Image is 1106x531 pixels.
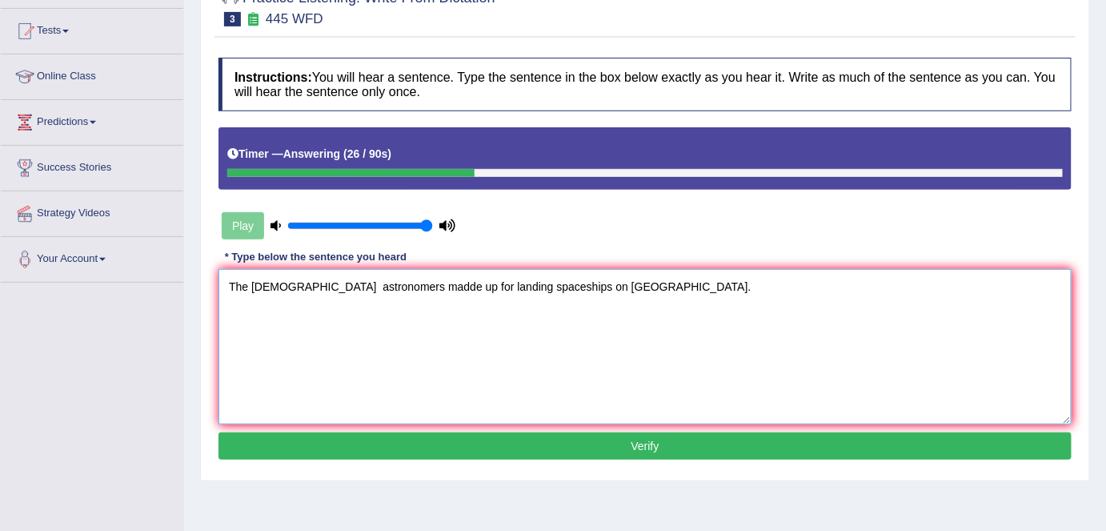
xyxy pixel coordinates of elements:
[1,9,183,49] a: Tests
[224,12,241,26] span: 3
[218,58,1072,111] h4: You will hear a sentence. Type the sentence in the box below exactly as you hear it. Write as muc...
[1,100,183,140] a: Predictions
[266,11,323,26] small: 445 WFD
[218,250,413,265] div: * Type below the sentence you heard
[227,148,391,160] h5: Timer —
[1,54,183,95] a: Online Class
[234,70,312,84] b: Instructions:
[283,147,341,160] b: Answering
[388,147,392,160] b: )
[218,432,1072,460] button: Verify
[245,12,262,27] small: Exam occurring question
[347,147,388,160] b: 26 / 90s
[1,191,183,231] a: Strategy Videos
[1,237,183,277] a: Your Account
[1,146,183,186] a: Success Stories
[343,147,347,160] b: (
